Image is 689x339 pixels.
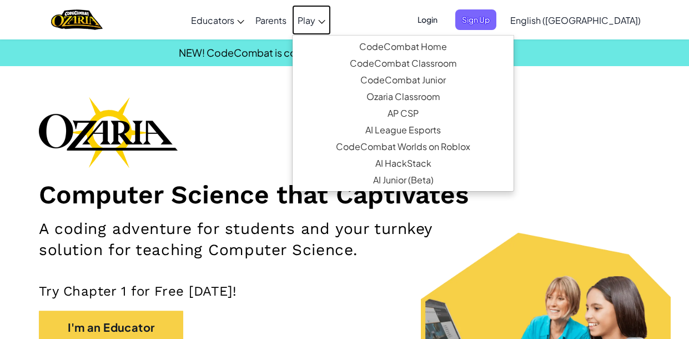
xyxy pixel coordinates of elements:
[39,179,650,210] h1: Computer Science that Captivates
[292,5,331,35] a: Play
[51,8,103,31] img: Home
[293,72,514,88] a: CodeCombat JuniorOur flagship K-5 curriculum features a progression of learning levels that teach...
[39,283,650,300] p: Try Chapter 1 for Free [DATE]!
[185,5,250,35] a: Educators
[298,14,315,26] span: Play
[250,5,292,35] a: Parents
[51,8,103,31] a: Ozaria by CodeCombat logo
[293,38,514,55] a: CodeCombat HomeWith access to all 530 levels and exclusive features like pets, premium only items...
[505,5,646,35] a: English ([GEOGRAPHIC_DATA])
[39,218,449,261] h2: A coding adventure for students and your turnkey solution for teaching Computer Science.
[293,172,514,188] a: AI Junior (Beta)Introduces multimodal generative AI in a simple and intuitive platform designed s...
[179,46,442,59] span: NEW! CodeCombat is coming to [GEOGRAPHIC_DATA]!
[411,9,444,30] button: Login
[39,97,178,168] img: Ozaria branding logo
[510,14,641,26] span: English ([GEOGRAPHIC_DATA])
[293,88,514,105] a: Ozaria ClassroomAn enchanting narrative coding adventure that establishes the fundamentals of com...
[293,55,514,72] a: CodeCombat Classroom
[455,9,496,30] button: Sign Up
[293,122,514,138] a: AI League EsportsAn epic competitive coding esports platform that encourages creative programming...
[293,105,514,122] a: AP CSPEndorsed by the College Board, our AP CSP curriculum provides game-based and turnkey tools ...
[191,14,234,26] span: Educators
[293,155,514,172] a: AI HackStackThe first generative AI companion tool specifically crafted for those new to AI with ...
[293,138,514,155] a: CodeCombat Worlds on RobloxThis MMORPG teaches Lua coding and provides a real-world platform to c...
